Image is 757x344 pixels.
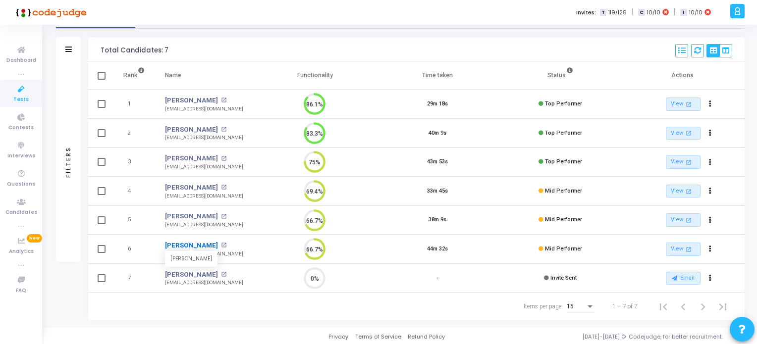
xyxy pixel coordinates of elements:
button: Actions [703,271,717,285]
div: [EMAIL_ADDRESS][DOMAIN_NAME] [165,250,243,258]
mat-icon: open_in_new [221,98,226,103]
a: View [666,213,701,227]
span: Contests [8,124,34,132]
span: Interviews [7,152,35,160]
div: - [436,274,438,283]
img: logo [12,2,87,22]
span: T [600,9,606,16]
div: 29m 18s [427,100,448,108]
div: [PERSON_NAME] [165,251,217,267]
span: Top Performer [545,130,582,136]
div: [EMAIL_ADDRESS][DOMAIN_NAME] [165,105,243,113]
button: Actions [703,155,717,169]
a: [PERSON_NAME] [165,211,218,221]
span: 10/10 [689,8,703,17]
button: Previous page [673,296,693,316]
td: 4 [113,177,155,206]
a: View [666,98,701,111]
span: Mid Performer [545,246,582,252]
button: Actions [703,98,717,111]
td: 6 [113,235,155,264]
div: [EMAIL_ADDRESS][DOMAIN_NAME] [165,163,243,171]
td: 5 [113,205,155,235]
mat-icon: open_in_new [685,245,693,253]
mat-icon: open_in_new [685,158,693,166]
mat-icon: open_in_new [685,100,693,108]
th: Rank [113,62,155,90]
td: 2 [113,119,155,148]
td: 1 [113,90,155,119]
a: Terms of Service [355,333,401,341]
a: View [666,185,701,198]
div: Time taken [422,70,453,81]
mat-icon: open_in_new [221,214,226,219]
div: [EMAIL_ADDRESS][DOMAIN_NAME] [165,134,243,142]
span: Dashboard [6,56,36,65]
div: Filters [64,107,73,216]
span: Candidates [5,208,37,217]
th: Functionality [254,62,377,90]
div: Total Candidates: 7 [101,47,168,54]
div: Name [165,70,181,81]
span: FAQ [16,287,26,295]
mat-icon: open_in_new [685,216,693,224]
button: Actions [703,213,717,227]
span: 15 [567,303,574,310]
a: Privacy [328,333,348,341]
span: Tests [13,96,29,104]
th: Actions [622,62,745,90]
span: Mid Performer [545,216,582,223]
div: [EMAIL_ADDRESS][DOMAIN_NAME] [165,193,243,200]
span: New [27,234,42,243]
td: 7 [113,264,155,293]
span: 119/128 [608,8,627,17]
span: Top Performer [545,100,582,107]
a: View [666,243,701,256]
span: 10/10 [647,8,660,17]
button: First page [653,296,673,316]
div: 33m 45s [427,187,448,196]
mat-icon: open_in_new [685,187,693,196]
div: View Options [706,44,732,57]
a: View [666,155,701,169]
mat-icon: open_in_new [221,127,226,132]
div: 1 – 7 of 7 [612,302,638,311]
span: | [632,7,633,17]
span: | [674,7,675,17]
mat-select: Items per page: [567,303,595,310]
div: [EMAIL_ADDRESS][DOMAIN_NAME] [165,279,243,287]
span: I [680,9,687,16]
mat-icon: open_in_new [221,185,226,190]
a: [PERSON_NAME] [165,270,218,280]
div: 40m 9s [429,129,446,138]
div: 44m 32s [427,245,448,253]
div: 43m 53s [427,158,448,166]
td: 3 [113,147,155,177]
button: Next page [693,296,713,316]
label: Invites: [576,8,596,17]
mat-icon: open_in_new [221,272,226,277]
div: Items per page: [524,302,563,311]
button: Actions [703,126,717,140]
button: Actions [703,184,717,198]
span: Analytics [9,247,34,256]
mat-icon: open_in_new [221,243,226,248]
span: Questions [7,180,35,189]
mat-icon: open_in_new [685,129,693,137]
a: [PERSON_NAME] [165,183,218,193]
span: Top Performer [545,158,582,165]
a: [PERSON_NAME] [165,153,218,163]
span: C [638,9,645,16]
th: Status [499,62,622,90]
div: 38m 9s [429,216,446,224]
mat-icon: open_in_new [221,156,226,161]
a: [PERSON_NAME] [165,241,218,250]
button: Actions [703,243,717,256]
a: Refund Policy [408,333,445,341]
a: [PERSON_NAME] [165,125,218,135]
span: Mid Performer [545,188,582,194]
div: [DATE]-[DATE] © Codejudge, for better recruitment. [445,333,745,341]
a: View [666,127,701,140]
